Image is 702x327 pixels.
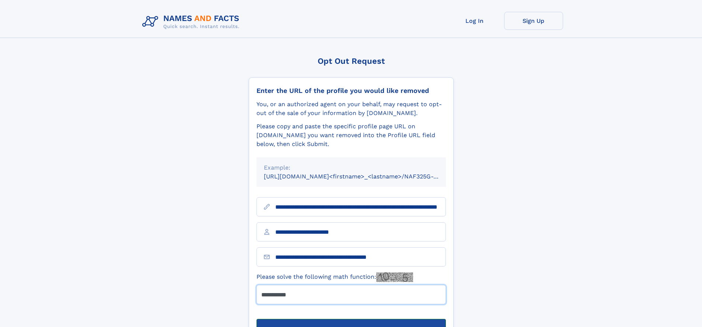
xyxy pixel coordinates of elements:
[504,12,563,30] a: Sign Up
[256,272,413,282] label: Please solve the following math function:
[264,173,460,180] small: [URL][DOMAIN_NAME]<firstname>_<lastname>/NAF325G-xxxxxxxx
[445,12,504,30] a: Log In
[256,87,446,95] div: Enter the URL of the profile you would like removed
[139,12,245,32] img: Logo Names and Facts
[256,122,446,149] div: Please copy and paste the specific profile page URL on [DOMAIN_NAME] you want removed into the Pr...
[264,163,439,172] div: Example:
[256,100,446,118] div: You, or an authorized agent on your behalf, may request to opt-out of the sale of your informatio...
[249,56,454,66] div: Opt Out Request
